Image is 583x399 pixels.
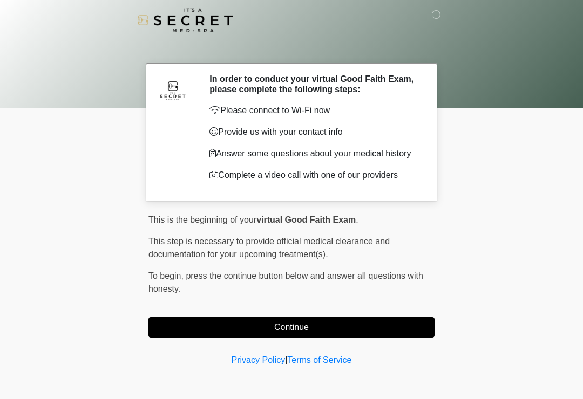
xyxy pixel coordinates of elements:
[157,74,189,106] img: Agent Avatar
[148,215,256,224] span: This is the beginning of your
[209,74,418,94] h2: In order to conduct your virtual Good Faith Exam, please complete the following steps:
[140,39,443,59] h1: ‎ ‎
[285,355,287,364] a: |
[148,317,435,338] button: Continue
[209,147,418,160] p: Answer some questions about your medical history
[209,126,418,139] p: Provide us with your contact info
[138,8,233,32] img: It's A Secret Med Spa Logo
[148,271,423,293] span: press the continue button below and answer all questions with honesty.
[287,355,351,364] a: Terms of Service
[356,215,358,224] span: .
[148,237,390,259] span: This step is necessary to provide official medical clearance and documentation for your upcoming ...
[256,215,356,224] strong: virtual Good Faith Exam
[232,355,286,364] a: Privacy Policy
[209,169,418,182] p: Complete a video call with one of our providers
[148,271,186,280] span: To begin,
[209,104,418,117] p: Please connect to Wi-Fi now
